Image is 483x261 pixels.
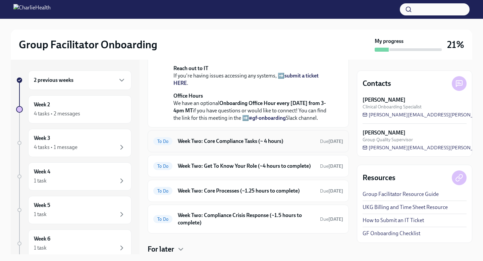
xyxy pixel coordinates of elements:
[320,188,343,194] span: Due
[153,217,172,222] span: To Do
[249,115,286,121] a: #gf-onboarding
[34,101,50,108] h6: Week 2
[153,189,172,194] span: To Do
[363,204,448,211] a: UKG Billing and Time Sheet Resource
[34,76,73,84] h6: 2 previous weeks
[363,173,395,183] h4: Resources
[34,110,80,117] div: 4 tasks • 2 messages
[363,230,420,237] a: GF Onboarding Checklist
[328,163,343,169] strong: [DATE]
[34,135,50,142] h6: Week 3
[363,79,391,89] h4: Contacts
[447,39,464,51] h3: 21%
[173,65,332,87] p: If you're having issues accessing any systems, ➡️ .
[320,138,343,145] span: September 22nd, 2025 10:00
[34,244,47,252] div: 1 task
[328,139,343,144] strong: [DATE]
[320,163,343,169] span: September 22nd, 2025 10:00
[16,229,131,258] a: Week 61 task
[173,92,332,122] p: We have an optional if you have questions or would like to connect! You can find the link for thi...
[363,96,406,104] strong: [PERSON_NAME]
[34,202,50,209] h6: Week 5
[28,70,131,90] div: 2 previous weeks
[320,139,343,144] span: Due
[153,164,172,169] span: To Do
[16,196,131,224] a: Week 51 task
[178,187,315,195] h6: Week Two: Core Processes (~1.25 hours to complete)
[153,139,172,144] span: To Do
[363,191,439,198] a: Group Facilitator Resource Guide
[153,186,343,196] a: To DoWeek Two: Core Processes (~1.25 hours to complete)Due[DATE]
[328,216,343,222] strong: [DATE]
[148,244,174,254] h4: For later
[320,216,343,222] span: Due
[173,100,326,114] strong: Onboarding Office Hour every [DATE] from 3-4pm MT
[328,188,343,194] strong: [DATE]
[16,129,131,157] a: Week 34 tasks • 1 message
[173,65,208,71] strong: Reach out to IT
[178,138,315,145] h6: Week Two: Core Compliance Tasks (~ 4 hours)
[13,4,51,15] img: CharlieHealth
[34,211,47,218] div: 1 task
[19,38,157,51] h2: Group Facilitator Onboarding
[178,162,315,170] h6: Week Two: Get To Know Your Role (~4 hours to complete)
[148,244,349,254] div: For later
[178,212,315,226] h6: Week Two: Compliance Crisis Response (~1.5 hours to complete)
[16,95,131,123] a: Week 24 tasks • 2 messages
[320,188,343,194] span: September 22nd, 2025 10:00
[363,129,406,137] strong: [PERSON_NAME]
[16,162,131,191] a: Week 41 task
[363,104,422,110] span: Clinical Onboarding Specialist
[153,136,343,147] a: To DoWeek Two: Core Compliance Tasks (~ 4 hours)Due[DATE]
[34,235,50,243] h6: Week 6
[320,163,343,169] span: Due
[363,217,424,224] a: How to Submit an IT Ticket
[34,144,77,151] div: 4 tasks • 1 message
[375,38,404,45] strong: My progress
[34,177,47,185] div: 1 task
[173,93,203,99] strong: Office Hours
[320,216,343,222] span: September 22nd, 2025 10:00
[153,161,343,171] a: To DoWeek Two: Get To Know Your Role (~4 hours to complete)Due[DATE]
[363,137,413,143] span: Group Quality Supervisor
[153,210,343,228] a: To DoWeek Two: Compliance Crisis Response (~1.5 hours to complete)Due[DATE]
[34,168,50,175] h6: Week 4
